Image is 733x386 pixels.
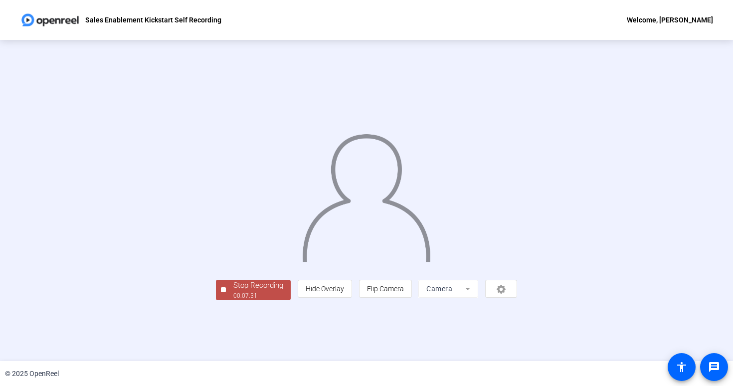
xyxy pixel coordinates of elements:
div: © 2025 OpenReel [5,369,59,379]
button: Flip Camera [359,280,412,298]
div: 00:07:31 [233,291,283,300]
div: Stop Recording [233,280,283,291]
p: Sales Enablement Kickstart Self Recording [85,14,221,26]
img: overlay [301,126,431,262]
button: Hide Overlay [298,280,352,298]
span: Hide Overlay [306,285,344,293]
button: Stop Recording00:07:31 [216,280,291,300]
img: OpenReel logo [20,10,80,30]
mat-icon: message [708,361,720,373]
div: Welcome, [PERSON_NAME] [627,14,713,26]
mat-icon: accessibility [676,361,688,373]
span: Flip Camera [367,285,404,293]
